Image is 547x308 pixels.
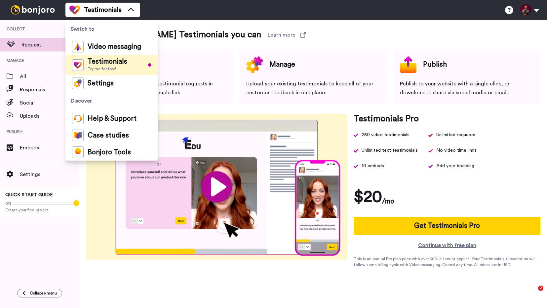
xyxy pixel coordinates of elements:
[436,146,476,155] span: No video time limit
[72,77,84,89] img: settings-colored.svg
[268,31,295,39] div: Learn more
[414,220,480,231] div: Get Testimonials Pro
[72,146,84,158] img: bj-tools-colored.svg
[20,86,79,94] span: Responses
[5,207,74,213] span: Create your first project
[65,144,158,161] a: Bonjoro Tools
[269,56,295,73] div: Manage
[30,291,57,296] span: Collapse menu
[423,56,447,73] div: Publish
[5,193,53,197] span: QUICK START GUIDE
[20,144,79,152] span: Embeds
[72,113,84,124] img: help-and-support-colored.svg
[84,5,122,15] span: Testimonials
[65,38,158,55] a: Video messaging
[88,115,137,122] span: Help & Support
[73,200,79,206] div: Tooltip anchor
[354,241,540,249] a: Continue with free plan
[72,130,84,141] img: case-study-colored.svg
[88,132,129,139] span: Case studies
[400,79,534,97] div: Publish to your website with a single click, or download to share via social media or email.
[69,5,80,15] img: tm-color.svg
[72,59,84,71] img: tm-color.svg
[5,201,12,206] span: 0%
[88,58,127,65] span: Testimonials
[538,286,543,291] span: 2
[65,20,158,38] span: Switch to
[354,114,419,124] h3: Testimonials Pro
[65,110,158,127] a: Help & Support
[354,256,540,268] div: This is an annual Pro plan price with over 30% discount applied. Your Testimonials subscription w...
[20,170,79,178] span: Settings
[21,41,79,49] span: Request
[93,79,226,97] div: Spin up customer-friendly testimonial requests in minutes and share with a simple link.
[20,99,79,107] span: Social
[65,127,158,144] a: Case studies
[20,112,79,120] span: Uploads
[65,75,158,92] a: Settings
[436,131,475,139] div: Unlimited requests
[65,92,158,110] span: Discover
[354,187,382,207] h1: $20
[88,149,131,156] span: Bonjoro Tools
[268,31,306,39] a: Learn more
[246,79,380,97] div: Upload your existing testimonials to keep all of your customer feedback in one place.
[65,55,158,75] a: TestimonialsTry me for free!
[362,162,384,170] span: 10 embeds
[88,66,127,72] span: Try me for free!
[88,44,141,50] span: Video messaging
[436,162,474,170] span: Add your branding
[20,73,79,80] span: All
[525,286,540,301] iframe: Intercom live chat
[8,5,58,15] img: bj-logo-header-white.svg
[86,30,261,40] h3: With [PERSON_NAME] Testimonials you can
[72,41,84,52] img: vm-color.svg
[362,131,410,139] div: 250 video testimonials
[362,146,418,155] span: Unlimited text testimonials
[382,196,394,207] h4: /mo
[17,289,62,297] button: Collapse menu
[88,80,114,87] span: Settings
